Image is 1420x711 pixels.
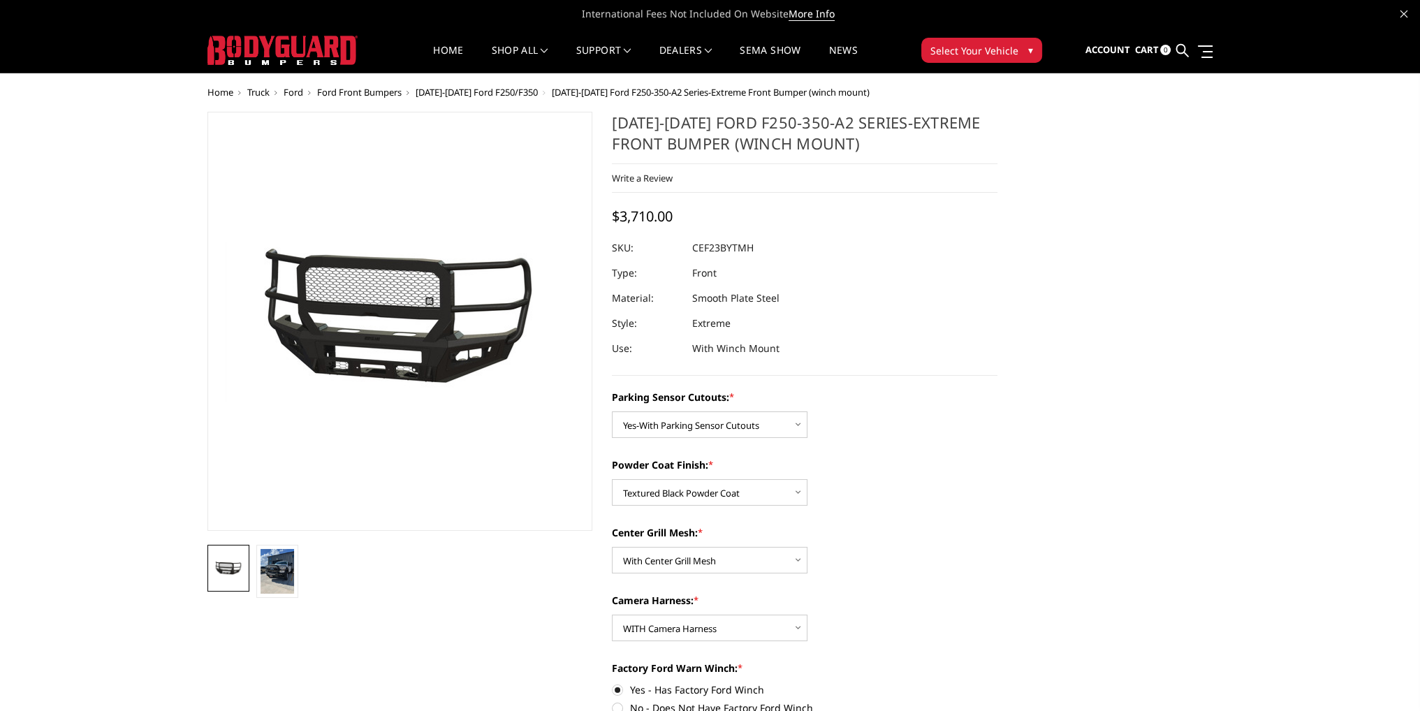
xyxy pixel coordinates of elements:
[576,45,631,73] a: Support
[692,336,779,361] dd: With Winch Mount
[1134,31,1171,69] a: Cart 0
[1134,43,1158,56] span: Cart
[1028,43,1033,57] span: ▾
[416,86,538,98] a: [DATE]-[DATE] Ford F250/F350
[612,525,997,540] label: Center Grill Mesh:
[1085,31,1129,69] a: Account
[612,286,682,311] dt: Material:
[612,390,997,404] label: Parking Sensor Cutouts:
[1085,43,1129,56] span: Account
[612,261,682,286] dt: Type:
[692,261,717,286] dd: Front
[659,45,712,73] a: Dealers
[921,38,1042,63] button: Select Your Vehicle
[207,112,593,531] a: 2023-2025 Ford F250-350-A2 Series-Extreme Front Bumper (winch mount)
[317,86,402,98] a: Ford Front Bumpers
[612,682,997,697] label: Yes - Has Factory Ford Winch
[692,235,754,261] dd: CEF23BYTMH
[552,86,870,98] span: [DATE]-[DATE] Ford F250-350-A2 Series-Extreme Front Bumper (winch mount)
[212,561,245,576] img: 2023-2025 Ford F250-350-A2 Series-Extreme Front Bumper (winch mount)
[207,36,358,65] img: BODYGUARD BUMPERS
[433,45,463,73] a: Home
[740,45,800,73] a: SEMA Show
[612,661,997,675] label: Factory Ford Warn Winch:
[930,43,1018,58] span: Select Your Vehicle
[612,593,997,608] label: Camera Harness:
[207,86,233,98] a: Home
[692,286,779,311] dd: Smooth Plate Steel
[247,86,270,98] a: Truck
[692,311,731,336] dd: Extreme
[261,549,294,594] img: 2023-2025 Ford F250-350-A2 Series-Extreme Front Bumper (winch mount)
[612,207,673,226] span: $3,710.00
[612,457,997,472] label: Powder Coat Finish:
[612,172,673,184] a: Write a Review
[612,235,682,261] dt: SKU:
[789,7,835,21] a: More Info
[492,45,548,73] a: shop all
[612,311,682,336] dt: Style:
[612,112,997,164] h1: [DATE]-[DATE] Ford F250-350-A2 Series-Extreme Front Bumper (winch mount)
[612,336,682,361] dt: Use:
[828,45,857,73] a: News
[1160,45,1171,55] span: 0
[284,86,303,98] a: Ford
